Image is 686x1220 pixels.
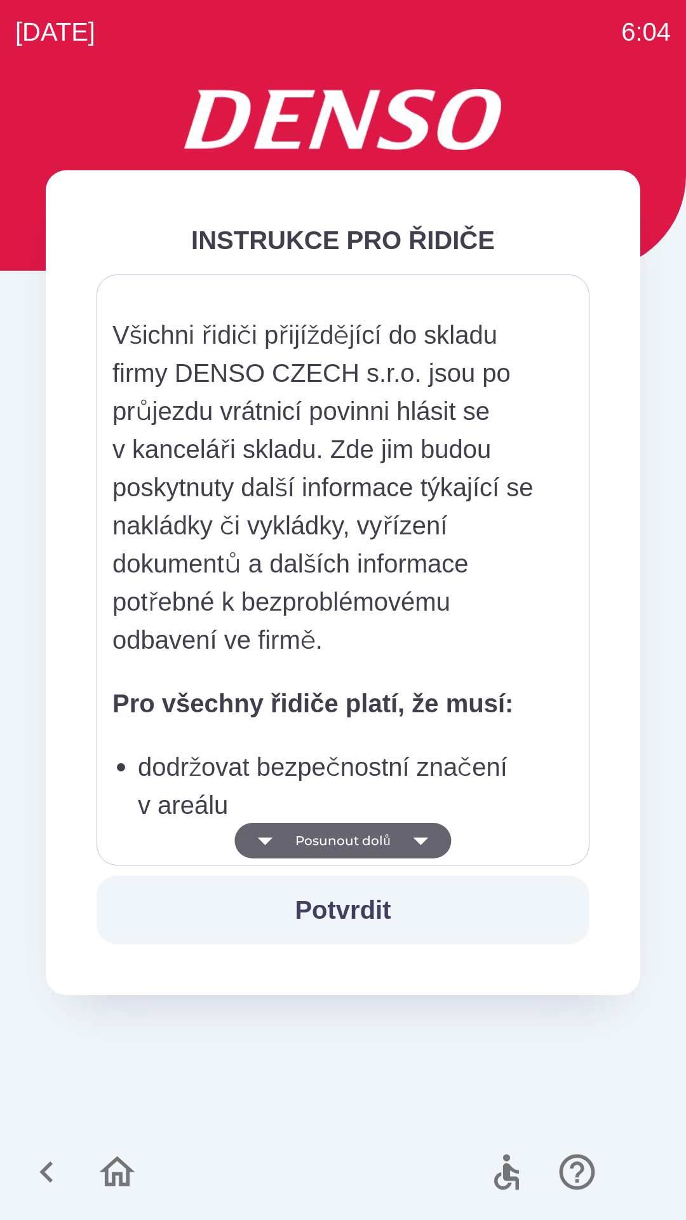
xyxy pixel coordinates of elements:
div: INSTRUKCE PRO ŘIDIČE [97,221,589,259]
button: Posunout dolů [234,823,451,858]
img: Logo [46,89,640,150]
strong: Pro všechny řidiče platí, že musí: [112,689,513,717]
img: cs flag [626,1155,661,1189]
p: 6:04 [621,13,671,51]
p: [DATE] [15,13,95,51]
p: dodržovat bezpečnostní značení v areálu [138,748,556,824]
button: Potvrdit [97,876,589,944]
p: Všichni řidiči přijíždějící do skladu firmy DENSO CZECH s.r.o. jsou po průjezdu vrátnicí povinni ... [112,316,556,659]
